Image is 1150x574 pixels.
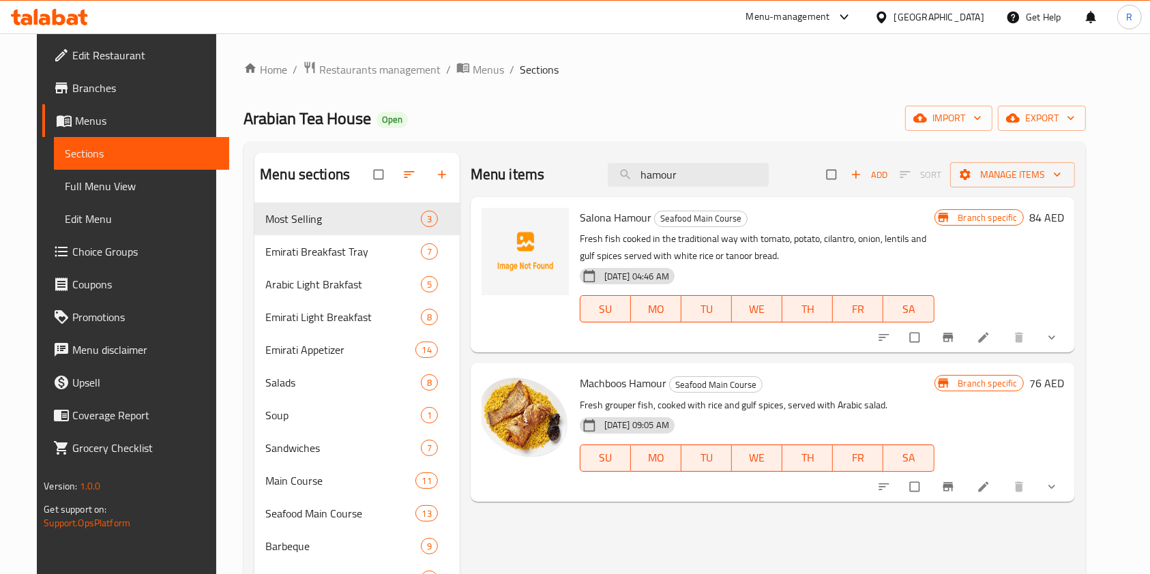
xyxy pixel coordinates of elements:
span: 1.0.0 [80,477,101,495]
div: Salads8 [254,366,460,399]
li: / [293,61,297,78]
a: Edit Menu [54,202,229,235]
span: Grocery Checklist [72,440,218,456]
button: SA [883,295,934,322]
nav: breadcrumb [244,61,1086,78]
h2: Menu sections [260,164,350,185]
span: Branch specific [953,377,1023,390]
span: R [1126,10,1132,25]
div: Seafood Main Course [669,376,763,393]
button: WE [732,295,782,322]
span: Add item [847,164,891,185]
span: Select section [819,162,847,187]
a: Home [244,61,287,78]
img: Salona Hamour [482,208,569,295]
span: SU [586,299,625,319]
span: Choice Groups [72,243,218,260]
span: Menus [473,61,504,78]
div: Menu-management [746,9,830,25]
span: TH [788,448,827,468]
span: Branches [72,80,218,96]
span: Menus [75,112,218,129]
div: items [415,342,437,358]
span: TH [788,299,827,319]
span: Select to update [902,324,930,350]
h6: 76 AED [1029,374,1064,393]
a: Sections [54,137,229,170]
button: TH [782,295,833,322]
a: Coupons [42,268,229,301]
button: MO [631,295,681,322]
div: items [421,211,438,227]
span: Edit Menu [65,211,218,227]
span: Manage items [961,166,1064,183]
span: import [916,110,982,127]
span: TU [687,299,726,319]
span: 3 [422,213,437,226]
div: items [421,276,438,292]
a: Menu disclaimer [42,333,229,366]
button: delete [1004,322,1037,352]
button: SA [883,444,934,472]
span: Menu disclaimer [72,342,218,358]
span: Coupons [72,276,218,292]
span: 7 [422,245,437,258]
svg: Show Choices [1045,331,1059,344]
span: Add [851,167,887,183]
span: Sort sections [394,160,427,190]
div: items [421,440,438,456]
span: 8 [422,376,437,389]
div: items [421,374,438,391]
a: Support.OpsPlatform [44,514,130,532]
div: Seafood Main Course13 [254,497,460,530]
button: Add section [427,160,460,190]
div: Emirati Light Breakfast [265,309,421,325]
span: Sandwiches [265,440,421,456]
p: Fresh fish cooked in the traditional way with tomato, potato, cilantro, onion, lentils and gulf s... [580,230,934,265]
span: Select all sections [366,162,394,187]
button: FR [833,295,883,322]
span: Select to update [902,474,930,500]
a: Choice Groups [42,235,229,268]
span: Arabic Light Brakfast [265,276,421,292]
div: Emirati Appetizer14 [254,333,460,366]
button: SU [580,295,631,322]
span: Sections [520,61,559,78]
span: [DATE] 09:05 AM [599,419,675,432]
button: TU [681,295,732,322]
span: [DATE] 04:46 AM [599,270,675,283]
span: MO [636,299,676,319]
div: items [421,538,438,554]
span: Select section first [891,164,950,185]
a: Promotions [42,301,229,333]
span: Salads [265,374,421,391]
div: Seafood Main Course [265,505,415,522]
a: Full Menu View [54,170,229,202]
button: TU [681,444,732,472]
div: Open [377,112,408,128]
div: Emirati Light Breakfast8 [254,301,460,333]
span: Barbeque [265,538,421,554]
span: FR [838,299,878,319]
button: WE [732,444,782,472]
div: Soup [265,407,421,423]
span: Open [377,114,408,125]
li: / [510,61,514,78]
button: sort-choices [869,322,902,352]
div: Main Course11 [254,464,460,497]
div: Sandwiches7 [254,432,460,464]
span: 14 [416,344,437,357]
span: MO [636,448,676,468]
span: Edit Restaurant [72,47,218,63]
span: Seafood Main Course [655,211,747,226]
span: SA [889,299,928,319]
span: Machboos Hamour [580,373,666,393]
span: Emirati Breakfast Tray [265,243,421,260]
span: 11 [416,474,437,487]
span: Get support on: [44,500,106,518]
span: Emirati Appetizer [265,342,415,358]
span: 7 [422,442,437,455]
svg: Show Choices [1045,480,1059,494]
